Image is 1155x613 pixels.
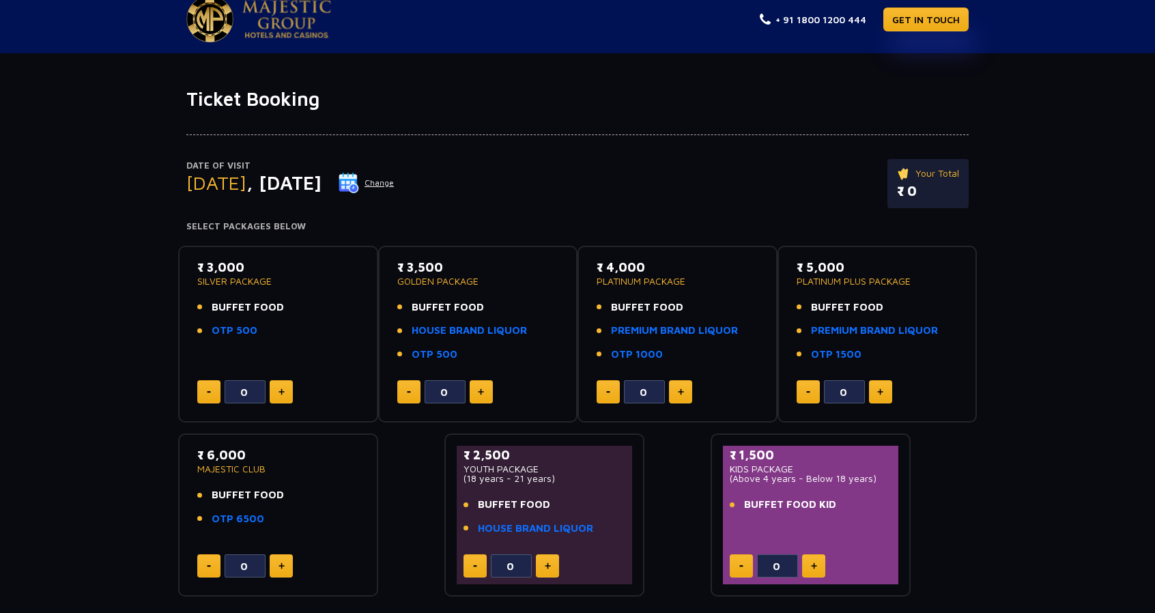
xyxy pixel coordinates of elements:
[197,276,359,286] p: SILVER PACKAGE
[279,388,285,395] img: plus
[212,511,264,527] a: OTP 6500
[279,562,285,569] img: plus
[897,166,911,181] img: ticket
[597,276,758,286] p: PLATINUM PACKAGE
[730,474,892,483] p: (Above 4 years - Below 18 years)
[464,464,625,474] p: YOUTH PACKAGE
[678,388,684,395] img: plus
[811,323,938,339] a: PREMIUM BRAND LIQUOR
[760,12,866,27] a: + 91 1800 1200 444
[897,181,959,201] p: ₹ 0
[464,474,625,483] p: (18 years - 21 years)
[186,171,246,194] span: [DATE]
[811,347,861,362] a: OTP 1500
[207,391,211,393] img: minus
[212,487,284,503] span: BUFFET FOOD
[611,300,683,315] span: BUFFET FOOD
[730,464,892,474] p: KIDS PACKAGE
[611,323,738,339] a: PREMIUM BRAND LIQUOR
[744,497,836,513] span: BUFFET FOOD KID
[197,446,359,464] p: ₹ 6,000
[606,391,610,393] img: minus
[207,565,211,567] img: minus
[212,323,257,339] a: OTP 500
[545,562,551,569] img: plus
[186,221,969,232] h4: Select Packages Below
[811,300,883,315] span: BUFFET FOOD
[197,464,359,474] p: MAJESTIC CLUB
[338,172,395,194] button: Change
[412,300,484,315] span: BUFFET FOOD
[478,388,484,395] img: plus
[811,562,817,569] img: plus
[473,565,477,567] img: minus
[806,391,810,393] img: minus
[797,258,958,276] p: ₹ 5,000
[186,87,969,111] h1: Ticket Booking
[478,521,593,537] a: HOUSE BRAND LIQUOR
[877,388,883,395] img: plus
[611,347,663,362] a: OTP 1000
[186,159,395,173] p: Date of Visit
[730,446,892,464] p: ₹ 1,500
[412,323,527,339] a: HOUSE BRAND LIQUOR
[478,497,550,513] span: BUFFET FOOD
[407,391,411,393] img: minus
[412,347,457,362] a: OTP 500
[397,258,559,276] p: ₹ 3,500
[212,300,284,315] span: BUFFET FOOD
[246,171,322,194] span: , [DATE]
[197,258,359,276] p: ₹ 3,000
[883,8,969,31] a: GET IN TOUCH
[397,276,559,286] p: GOLDEN PACKAGE
[897,166,959,181] p: Your Total
[464,446,625,464] p: ₹ 2,500
[597,258,758,276] p: ₹ 4,000
[739,565,743,567] img: minus
[797,276,958,286] p: PLATINUM PLUS PACKAGE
